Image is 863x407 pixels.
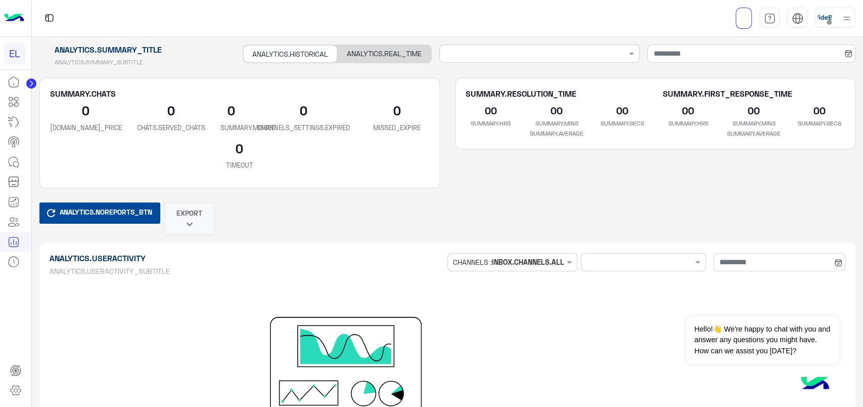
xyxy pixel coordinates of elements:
[50,102,122,118] h2: 0
[43,12,56,24] img: tab
[531,102,582,118] h2: 00
[137,102,205,118] h2: 0
[817,10,832,24] img: userImage
[687,316,839,364] span: Hello!👋 We're happy to chat with you and answer any questions you might have. How can we assist y...
[39,45,232,55] h1: ANALYTICS.SUMMARY_TITLE
[50,267,444,275] h5: ANALYTICS.USERACTIVITY_SUBTITLE
[466,118,516,129] p: SUMMARY.HRS
[466,89,648,99] h5: SUMMARY.RESOLUTION_TIME
[4,8,24,29] img: Logo
[50,140,429,156] h2: 0
[663,129,845,139] p: SUMMARY.AVERAGE
[663,89,845,99] h5: SUMMARY.FIRST_RESPONSE_TIME
[243,45,337,63] div: ANALYTICS.HISTORICAL
[663,118,713,129] p: SUMMARY.HRS
[257,123,350,133] p: CHANNELS_SETTINGS.EXPIRED
[794,102,845,118] h2: 00
[597,118,648,129] p: SUMMARY.SECS
[164,202,215,235] button: EXPORTkeyboard_arrow_down
[50,123,122,133] p: [DOMAIN_NAME]_PRICE
[792,13,803,24] img: tab
[57,205,155,219] span: ANALYTICS.NOREPORTS_BTN
[729,118,779,129] p: SUMMARY.MINS
[365,123,429,133] p: MISSED_EXPIRE
[257,102,350,118] h2: 0
[137,123,205,133] p: CHATS.SERVED_CHATS
[794,118,845,129] p: SUMMARY.SECS
[39,58,232,66] h5: ANALYTICS.SYMMARY_SUBTITLE
[337,45,431,63] div: ANALYTICS.REAL_TIME
[39,202,160,224] button: ANALYTICS.NOREPORTS_BTN
[220,123,242,133] p: SUMMARY.MISSED
[663,102,713,118] h2: 00
[840,12,853,25] img: profile
[50,253,444,263] h1: ANALYTICS.USERACTIVITY
[184,218,196,230] i: keyboard_arrow_down
[729,102,779,118] h2: 00
[4,43,26,64] div: EL
[597,102,648,118] h2: 00
[466,129,648,139] p: SUMMARY.AVERAGE
[759,8,780,29] a: tab
[220,102,242,118] h2: 0
[531,118,582,129] p: SUMMARY.MINS
[764,13,776,24] img: tab
[365,102,429,118] h2: 0
[797,367,833,402] img: hulul-logo.png
[466,102,516,118] h2: 00
[50,89,429,99] h5: SUMMARY.CHATS
[50,160,429,170] p: TIMEOUT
